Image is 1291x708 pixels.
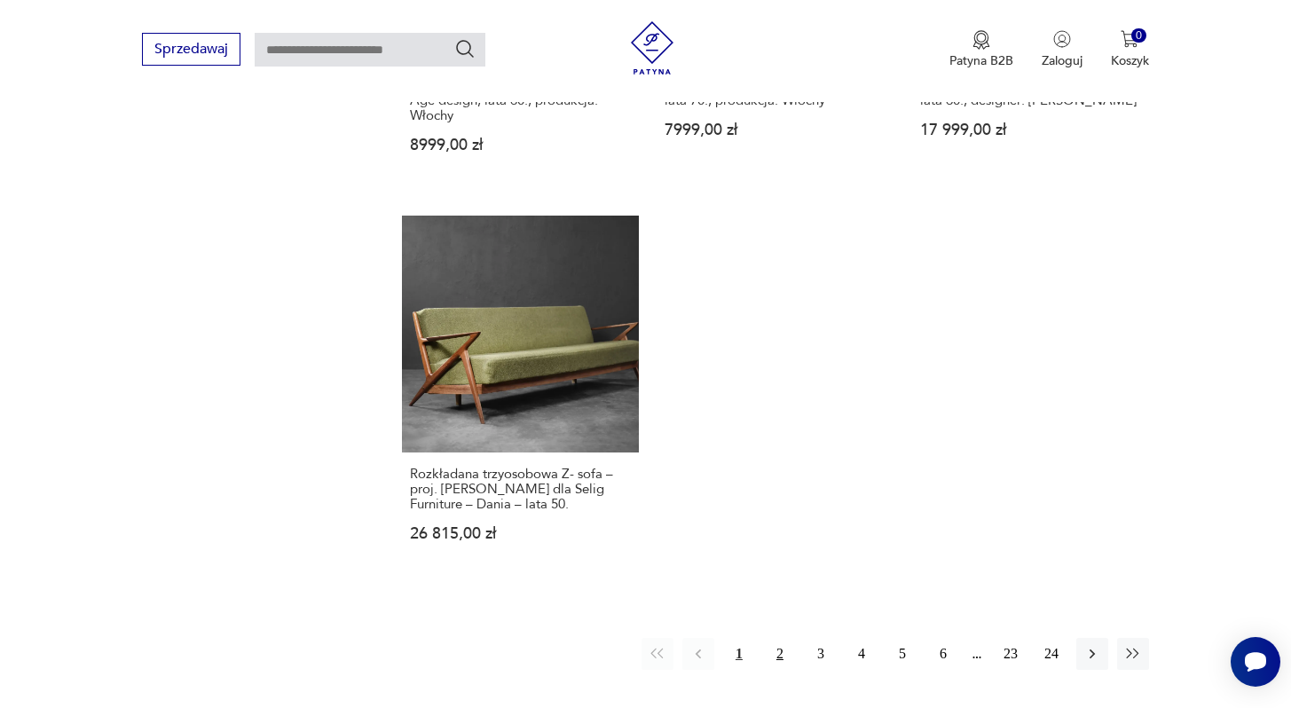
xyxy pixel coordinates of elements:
[410,78,631,123] h3: Sofa skórzana pomarańczowa, Space Age design, lata 60., produkcja: Włochy
[1035,638,1067,670] button: 24
[949,30,1013,69] a: Ikona medaluPatyna B2B
[723,638,755,670] button: 1
[920,122,1141,138] p: 17 999,00 zł
[665,122,886,138] p: 7999,00 zł
[886,638,918,670] button: 5
[410,526,631,541] p: 26 815,00 zł
[949,30,1013,69] button: Patyna B2B
[1042,30,1082,69] button: Zaloguj
[454,38,476,59] button: Szukaj
[995,638,1027,670] button: 23
[846,638,878,670] button: 4
[1053,30,1071,48] img: Ikonka użytkownika
[764,638,796,670] button: 2
[1231,637,1280,687] iframe: Smartsupp widget button
[142,44,240,57] a: Sprzedawaj
[1131,28,1146,43] div: 0
[626,21,679,75] img: Patyna - sklep z meblami i dekoracjami vintage
[972,30,990,50] img: Ikona medalu
[1042,52,1082,69] p: Zaloguj
[142,33,240,66] button: Sprzedawaj
[410,467,631,512] h3: Rozkładana trzyosobowa Z- sofa – proj. [PERSON_NAME] dla Selig Furniture – Dania – lata 50.
[402,216,639,576] a: Rozkładana trzyosobowa Z- sofa – proj. Poul Jensen dla Selig Furniture – Dania – lata 50.Rozkłada...
[949,52,1013,69] p: Patyna B2B
[920,78,1141,108] h3: Sofa trzyosobowa, duński design, lata 60., designer: [PERSON_NAME]
[927,638,959,670] button: 6
[805,638,837,670] button: 3
[1111,30,1149,69] button: 0Koszyk
[665,78,886,108] h3: Narożnik modułowy, włoski design, lata 70., produkcja: Włochy
[1121,30,1138,48] img: Ikona koszyka
[1111,52,1149,69] p: Koszyk
[410,138,631,153] p: 8999,00 zł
